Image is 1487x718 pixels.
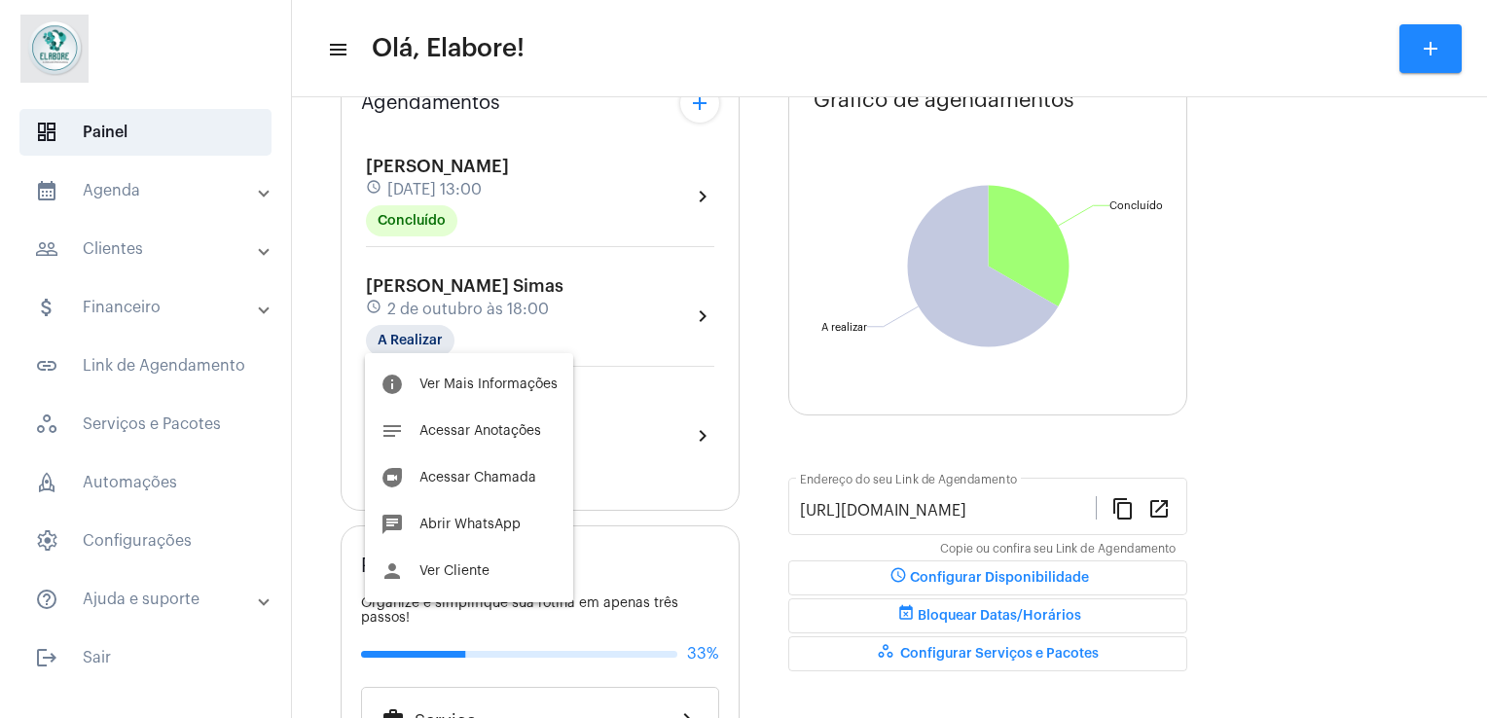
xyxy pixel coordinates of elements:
span: Acessar Chamada [419,471,536,485]
mat-icon: duo [381,466,404,489]
span: Abrir WhatsApp [419,518,521,531]
mat-icon: notes [381,419,404,443]
span: Ver Cliente [419,564,490,578]
mat-icon: person [381,559,404,583]
span: Ver Mais Informações [419,377,558,391]
span: Acessar Anotações [419,424,541,438]
mat-icon: chat [381,513,404,536]
mat-icon: info [381,373,404,396]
